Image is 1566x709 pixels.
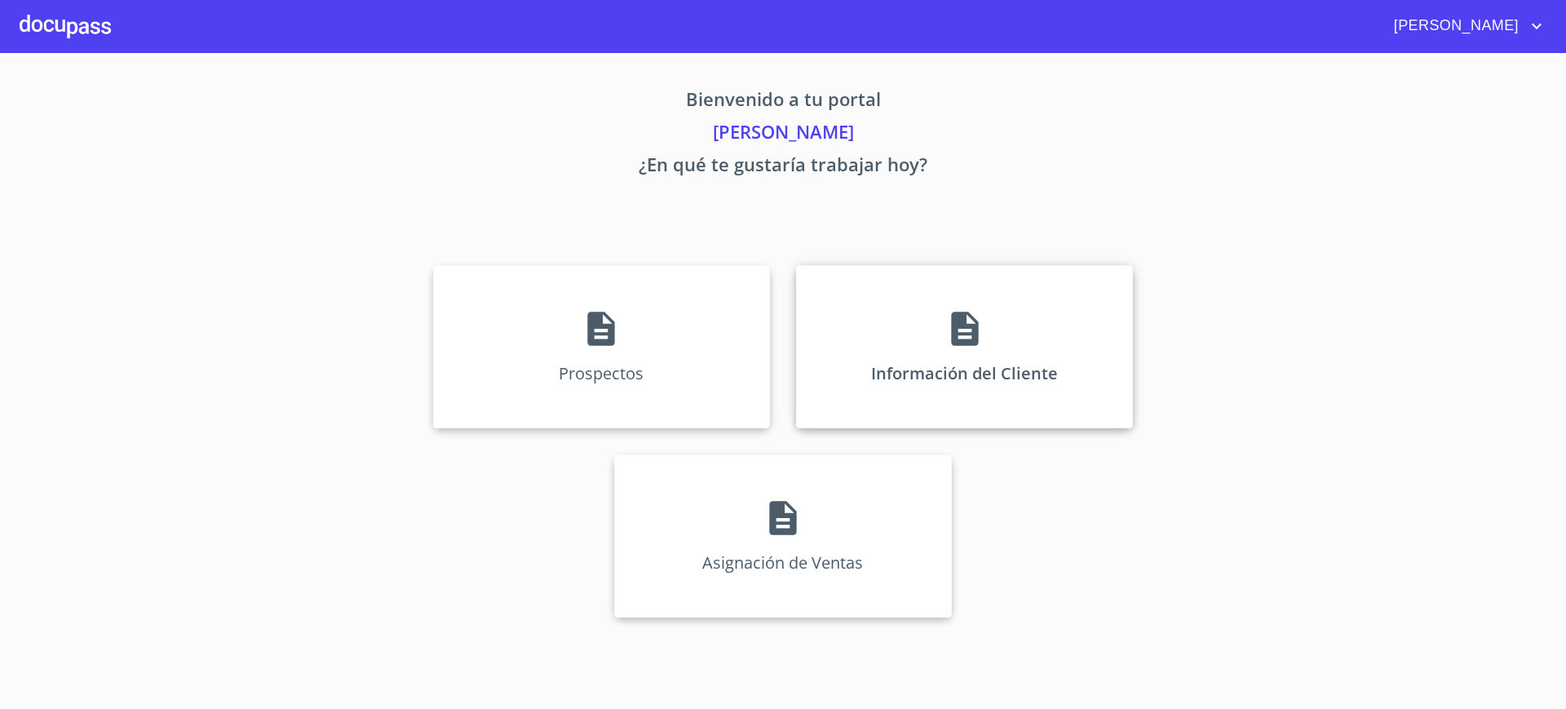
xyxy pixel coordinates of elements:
span: [PERSON_NAME] [1382,13,1527,39]
p: Información del Cliente [871,362,1058,384]
p: Asignación de Ventas [702,552,863,574]
p: Prospectos [559,362,644,384]
button: account of current user [1382,13,1546,39]
p: [PERSON_NAME] [281,118,1285,151]
p: Bienvenido a tu portal [281,86,1285,118]
p: ¿En qué te gustaría trabajar hoy? [281,151,1285,184]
